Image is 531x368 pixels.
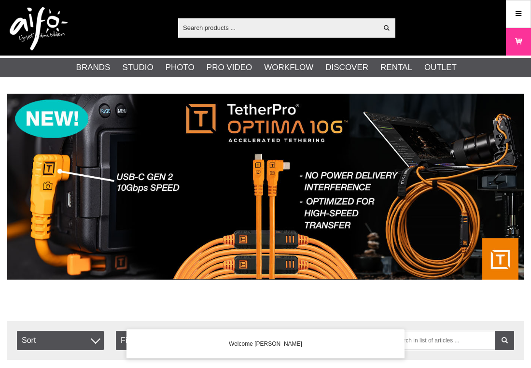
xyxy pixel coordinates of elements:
input: Search in list of articles ... [390,331,515,350]
a: Pro Video [207,61,252,74]
span: Sort [17,331,104,350]
a: Filter [495,331,514,350]
span: Welcome [PERSON_NAME] [229,340,302,348]
img: Ad:001 banner-header-tpoptima1390x500.jpg [7,94,524,280]
a: Workflow [264,61,313,74]
a: Brands [76,61,111,74]
a: Outlet [424,61,457,74]
a: Photo [166,61,195,74]
div: Filter [116,331,246,350]
a: Studio [122,61,153,74]
input: Search products ... [178,20,377,35]
a: Rental [380,61,412,74]
a: Discover [325,61,368,74]
img: logo.png [10,7,68,51]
